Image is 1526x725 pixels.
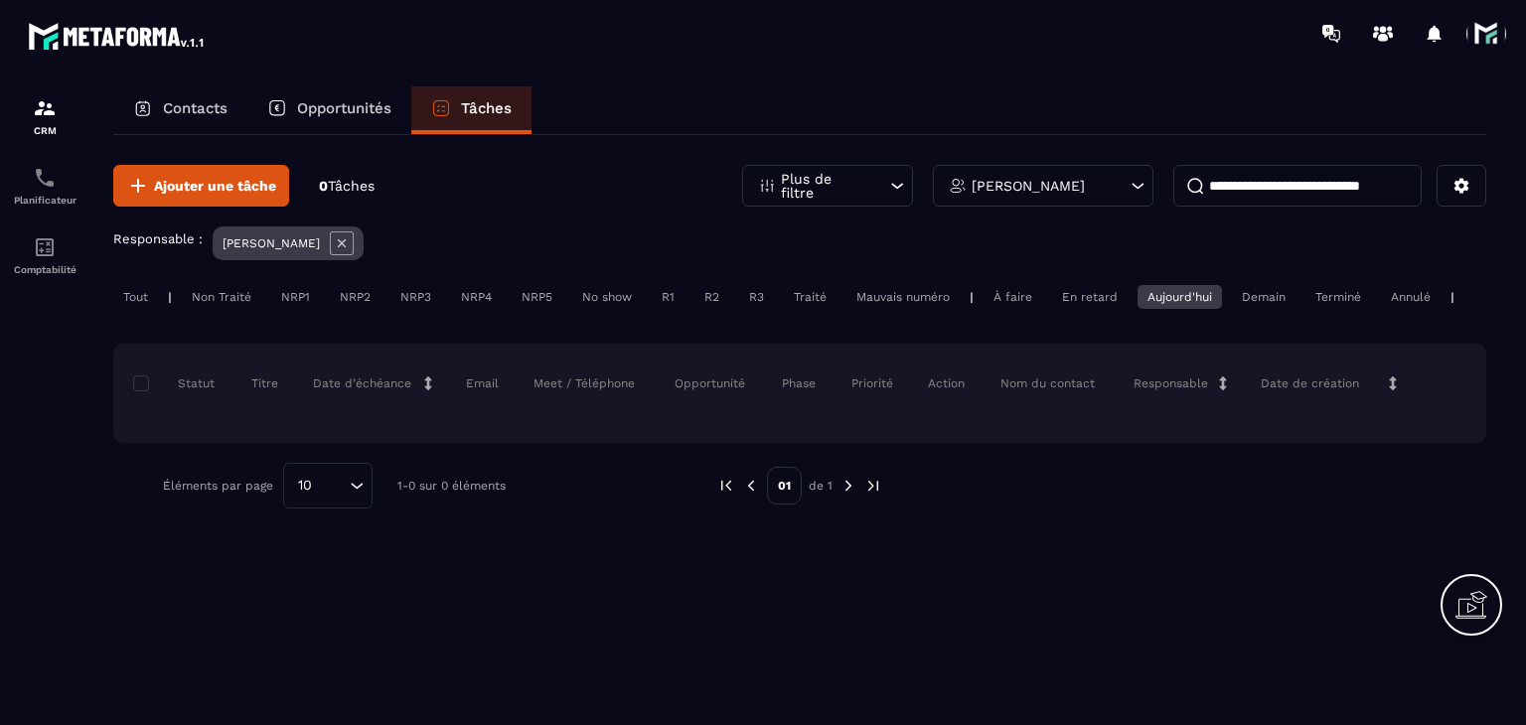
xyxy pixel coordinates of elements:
div: NRP4 [451,285,502,309]
div: Demain [1232,285,1296,309]
p: Opportunités [297,99,391,117]
p: | [970,290,974,304]
p: Phase [782,375,816,391]
div: NRP5 [512,285,562,309]
p: 01 [767,467,802,505]
a: schedulerschedulerPlanificateur [5,151,84,220]
p: Email [466,375,499,391]
div: No show [572,285,642,309]
div: NRP2 [330,285,381,309]
p: | [168,290,172,304]
p: Responsable [1134,375,1208,391]
img: formation [33,96,57,120]
div: Search for option [283,463,373,508]
div: R1 [652,285,685,309]
p: | [1450,290,1454,304]
p: Date d’échéance [313,375,411,391]
a: Opportunités [247,86,411,134]
p: CRM [5,125,84,136]
p: Responsable : [113,231,203,246]
div: Traité [784,285,837,309]
img: prev [717,477,735,495]
div: Mauvais numéro [846,285,960,309]
span: 10 [291,475,319,497]
img: next [864,477,882,495]
p: Priorité [851,375,893,391]
p: Nom du contact [1000,375,1095,391]
div: Tout [113,285,158,309]
div: NRP3 [390,285,441,309]
p: Titre [251,375,278,391]
p: [PERSON_NAME] [972,179,1085,193]
p: Meet / Téléphone [534,375,635,391]
p: Opportunité [675,375,745,391]
p: 0 [319,177,375,196]
div: Non Traité [182,285,261,309]
div: À faire [984,285,1042,309]
img: accountant [33,235,57,259]
img: next [839,477,857,495]
img: logo [28,18,207,54]
a: formationformationCRM [5,81,84,151]
a: accountantaccountantComptabilité [5,220,84,290]
p: Éléments par page [163,479,273,493]
p: Tâches [461,99,512,117]
img: prev [742,477,760,495]
p: Planificateur [5,195,84,206]
div: R2 [694,285,729,309]
button: Ajouter une tâche [113,165,289,207]
p: [PERSON_NAME] [223,236,320,250]
input: Search for option [319,475,345,497]
img: scheduler [33,166,57,190]
p: 1-0 sur 0 éléments [397,479,506,493]
div: Terminé [1305,285,1371,309]
p: Contacts [163,99,228,117]
div: Aujourd'hui [1138,285,1222,309]
span: Tâches [328,178,375,194]
a: Contacts [113,86,247,134]
div: R3 [739,285,774,309]
div: En retard [1052,285,1128,309]
span: Ajouter une tâche [154,176,276,196]
p: Action [928,375,965,391]
p: Comptabilité [5,264,84,275]
div: Annulé [1381,285,1441,309]
p: de 1 [809,478,833,494]
div: NRP1 [271,285,320,309]
p: Date de création [1261,375,1359,391]
p: Plus de filtre [781,172,868,200]
a: Tâches [411,86,532,134]
p: Statut [138,375,215,391]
